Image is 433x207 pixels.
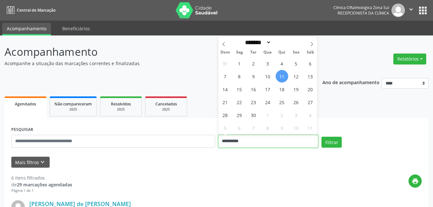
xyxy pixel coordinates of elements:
span: Setembro 24, 2025 [261,96,274,108]
p: Acompanhamento [5,44,301,60]
div: 2025 [54,107,92,112]
span: Não compareceram [54,101,92,107]
span: Setembro 4, 2025 [276,57,288,70]
div: 2025 [150,107,182,112]
span: Setembro 19, 2025 [290,83,302,95]
span: Cancelados [155,101,177,107]
a: Acompanhamento [2,23,51,35]
span: Setembro 15, 2025 [233,83,246,95]
span: Agosto 31, 2025 [219,57,231,70]
span: Setembro 12, 2025 [290,70,302,83]
span: Setembro 16, 2025 [247,83,260,95]
span: Setembro 14, 2025 [219,83,231,95]
span: Setembro 17, 2025 [261,83,274,95]
div: 6 itens filtrados [11,174,72,181]
div: Página 1 de 1 [11,188,72,193]
span: Central de Marcação [17,7,55,13]
span: Sex [289,50,303,54]
span: Outubro 6, 2025 [233,122,246,134]
span: Setembro 2, 2025 [247,57,260,70]
span: Setembro 8, 2025 [233,70,246,83]
span: Setembro 20, 2025 [304,83,317,95]
span: Setembro 7, 2025 [219,70,231,83]
span: Setembro 26, 2025 [290,96,302,108]
i: keyboard_arrow_down [39,159,46,166]
span: Outubro 1, 2025 [261,109,274,121]
span: Setembro 11, 2025 [276,70,288,83]
span: Setembro 21, 2025 [219,96,231,108]
button: apps [417,5,428,16]
a: Beneficiários [58,23,94,34]
span: Setembro 27, 2025 [304,96,317,108]
label: PESQUISAR [11,125,33,135]
span: Outubro 2, 2025 [276,109,288,121]
span: Ter [246,50,261,54]
span: Recepcionista da clínica [338,10,389,16]
a: Central de Marcação [5,5,55,15]
span: Outubro 3, 2025 [290,109,302,121]
select: Month [243,39,271,46]
p: Acompanhe a situação das marcações correntes e finalizadas [5,60,301,67]
button:  [405,4,417,17]
span: Setembro 10, 2025 [261,70,274,83]
span: Outubro 9, 2025 [276,122,288,134]
span: Setembro 30, 2025 [247,109,260,121]
p: Ano de acompanhamento [322,78,379,86]
button: print [408,174,422,188]
button: Relatórios [393,54,426,64]
strong: 29 marcações agendadas [17,182,72,188]
span: Sáb [303,50,317,54]
i: print [412,178,419,185]
button: Mais filtroskeyboard_arrow_down [11,157,50,168]
div: de [11,181,72,188]
span: Setembro 13, 2025 [304,70,317,83]
img: img [391,4,405,17]
span: Qua [261,50,275,54]
span: Setembro 25, 2025 [276,96,288,108]
span: Outubro 8, 2025 [261,122,274,134]
span: Setembro 9, 2025 [247,70,260,83]
span: Outubro 5, 2025 [219,122,231,134]
span: Setembro 28, 2025 [219,109,231,121]
span: Qui [275,50,289,54]
span: Agendados [15,101,36,107]
span: Outubro 10, 2025 [290,122,302,134]
i:  [408,6,415,13]
span: Setembro 22, 2025 [233,96,246,108]
span: Resolvidos [111,101,131,107]
button: Filtrar [321,137,342,148]
input: Year [271,39,292,46]
span: Setembro 18, 2025 [276,83,288,95]
span: Setembro 23, 2025 [247,96,260,108]
span: Outubro 7, 2025 [247,122,260,134]
span: Setembro 3, 2025 [261,57,274,70]
span: Seg [232,50,246,54]
span: Outubro 4, 2025 [304,109,317,121]
div: Clinica Oftalmologica Zona Sul [333,5,389,10]
span: Setembro 29, 2025 [233,109,246,121]
span: Dom [218,50,232,54]
span: Outubro 11, 2025 [304,122,317,134]
span: Setembro 1, 2025 [233,57,246,70]
div: 2025 [105,107,137,112]
span: Setembro 6, 2025 [304,57,317,70]
span: Setembro 5, 2025 [290,57,302,70]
